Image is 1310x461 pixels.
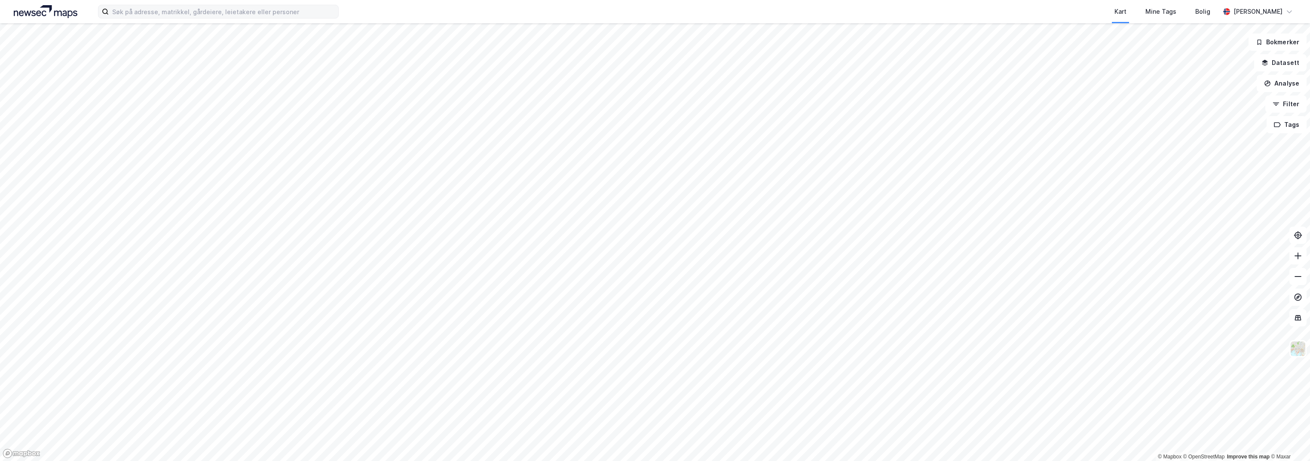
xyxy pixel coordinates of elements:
[1158,454,1181,460] a: Mapbox
[1249,34,1307,51] button: Bokmerker
[1267,116,1307,133] button: Tags
[14,5,77,18] img: logo.a4113a55bc3d86da70a041830d287a7e.svg
[1195,6,1210,17] div: Bolig
[1257,75,1307,92] button: Analyse
[1265,95,1307,113] button: Filter
[1290,341,1306,357] img: Z
[109,5,338,18] input: Søk på adresse, matrikkel, gårdeiere, leietakere eller personer
[1254,54,1307,71] button: Datasett
[1114,6,1126,17] div: Kart
[1183,454,1225,460] a: OpenStreetMap
[3,449,40,458] a: Mapbox homepage
[1267,420,1310,461] div: Kontrollprogram for chat
[1145,6,1176,17] div: Mine Tags
[1267,420,1310,461] iframe: Chat Widget
[1233,6,1282,17] div: [PERSON_NAME]
[1227,454,1270,460] a: Improve this map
